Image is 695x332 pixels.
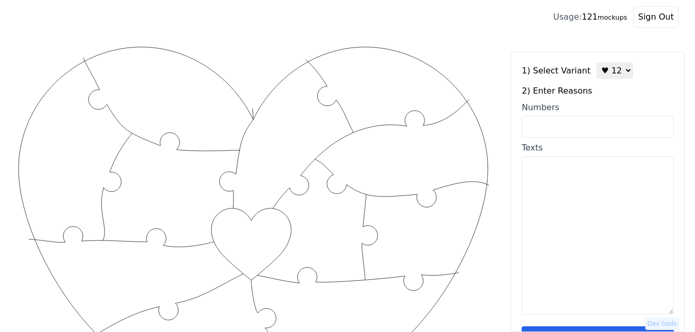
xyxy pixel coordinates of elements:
[522,65,590,77] label: 1) Select Variant
[522,116,674,138] input: Numbers
[645,318,679,330] button: Dev tools
[522,85,674,97] label: 2) Enter Reasons
[522,142,674,154] div: Texts
[553,11,627,23] div: 121
[553,12,582,22] span: Usage:
[522,156,674,314] textarea: Texts
[522,101,674,114] div: Numbers
[598,13,627,21] small: mockups
[633,6,678,28] button: Sign Out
